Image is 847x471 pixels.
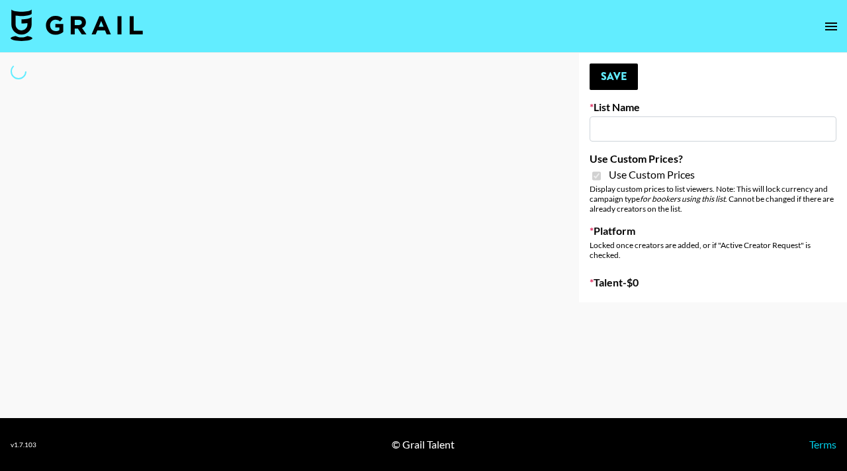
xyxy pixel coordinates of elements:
img: Grail Talent [11,9,143,41]
a: Terms [809,438,836,450]
button: open drawer [818,13,844,40]
label: Talent - $ 0 [590,276,836,289]
em: for bookers using this list [640,194,725,204]
button: Save [590,64,638,90]
div: Locked once creators are added, or if "Active Creator Request" is checked. [590,240,836,260]
label: Use Custom Prices? [590,152,836,165]
label: List Name [590,101,836,114]
span: Use Custom Prices [609,168,695,181]
div: Display custom prices to list viewers. Note: This will lock currency and campaign type . Cannot b... [590,184,836,214]
div: © Grail Talent [392,438,455,451]
label: Platform [590,224,836,237]
div: v 1.7.103 [11,441,36,449]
